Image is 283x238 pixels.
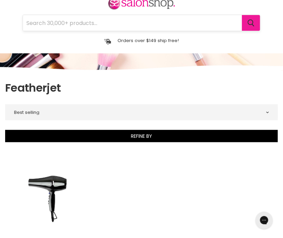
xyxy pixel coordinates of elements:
[10,157,89,235] a: Featherjet Fusion Plus Ionic 2200W Dryer
[118,38,179,43] p: Orders over $149 ship free!
[5,81,278,95] h1: Featherjet
[242,15,260,31] button: Search
[23,15,260,31] form: Product
[252,209,276,231] iframe: Gorgias live chat messenger
[5,130,278,142] button: Refine By
[23,157,75,235] img: Featherjet Fusion Plus Ionic 2200W Dryer
[23,15,242,31] input: Search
